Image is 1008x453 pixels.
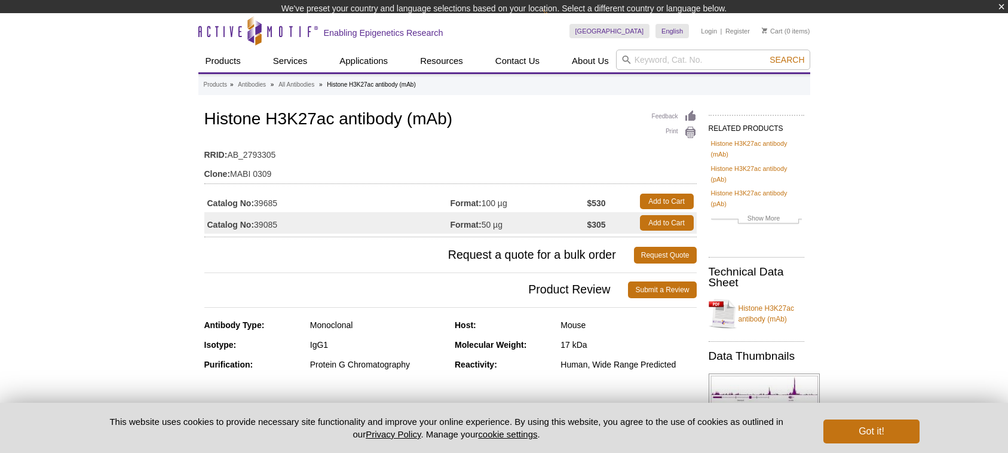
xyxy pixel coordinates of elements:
[478,429,537,439] button: cookie settings
[640,215,694,231] a: Add to Cart
[310,339,446,350] div: IgG1
[565,50,616,72] a: About Us
[319,81,323,88] li: »
[652,110,697,123] a: Feedback
[711,188,802,209] a: Histone H3K27ac antibody (pAb)
[709,374,820,415] img: Histone H3K27ac antibody (mAb) tested by ChIP-Seq.
[332,50,395,72] a: Applications
[655,24,689,38] a: English
[628,281,696,298] a: Submit a Review
[198,50,248,72] a: Products
[451,219,482,230] strong: Format:
[766,54,808,65] button: Search
[709,351,804,362] h2: Data Thumbnails
[543,9,575,37] img: Change Here
[204,142,697,161] td: AB_2793305
[204,149,228,160] strong: RRID:
[587,219,605,230] strong: $305
[266,50,315,72] a: Services
[701,27,717,35] a: Login
[204,169,231,179] strong: Clone:
[721,24,722,38] li: |
[634,247,697,264] a: Request Quote
[207,198,255,209] strong: Catalog No:
[762,27,767,33] img: Your Cart
[455,340,526,350] strong: Molecular Weight:
[451,212,587,234] td: 50 µg
[204,281,629,298] span: Product Review
[587,198,605,209] strong: $530
[413,50,470,72] a: Resources
[230,81,234,88] li: »
[711,213,802,227] a: Show More
[271,81,274,88] li: »
[238,79,266,90] a: Antibodies
[204,340,237,350] strong: Isotype:
[560,339,696,350] div: 17 kDa
[488,50,547,72] a: Contact Us
[762,24,810,38] li: (0 items)
[204,247,634,264] span: Request a quote for a bulk order
[204,400,697,418] h3: Applications
[455,360,497,369] strong: Reactivity:
[204,110,697,130] h1: Histone H3K27ac antibody (mAb)
[569,24,650,38] a: [GEOGRAPHIC_DATA]
[324,27,443,38] h2: Enabling Epigenetics Research
[711,163,802,185] a: Histone H3K27ac antibody (pAb)
[823,420,919,443] button: Got it!
[640,194,694,209] a: Add to Cart
[709,115,804,136] h2: RELATED PRODUCTS
[709,296,804,332] a: Histone H3K27ac antibody (mAb)
[89,415,804,440] p: This website uses cookies to provide necessary site functionality and improve your online experie...
[204,320,265,330] strong: Antibody Type:
[711,138,802,160] a: Histone H3K27ac antibody (mAb)
[560,320,696,330] div: Mouse
[204,161,697,180] td: MABI 0309
[204,79,227,90] a: Products
[616,50,810,70] input: Keyword, Cat. No.
[451,191,587,212] td: 100 µg
[652,126,697,139] a: Print
[278,79,314,90] a: All Antibodies
[366,429,421,439] a: Privacy Policy
[204,212,451,234] td: 39085
[310,359,446,370] div: Protein G Chromatography
[310,320,446,330] div: Monoclonal
[327,81,415,88] li: Histone H3K27ac antibody (mAb)
[207,219,255,230] strong: Catalog No:
[204,360,253,369] strong: Purification:
[762,27,783,35] a: Cart
[770,55,804,65] span: Search
[451,198,482,209] strong: Format:
[560,359,696,370] div: Human, Wide Range Predicted
[725,27,750,35] a: Register
[455,320,476,330] strong: Host:
[709,267,804,288] h2: Technical Data Sheet
[204,191,451,212] td: 39685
